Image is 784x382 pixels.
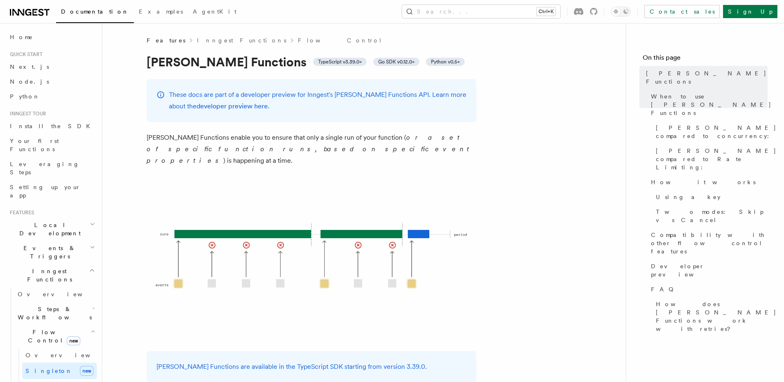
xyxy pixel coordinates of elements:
[188,2,241,22] a: AgentKit
[14,302,97,325] button: Steps & Workflows
[22,363,97,379] a: Singletonnew
[656,147,777,171] span: [PERSON_NAME] compared to Rate Limiting:
[611,7,631,16] button: Toggle dark mode
[651,178,756,186] span: How it works
[643,66,768,89] a: [PERSON_NAME] Functions
[7,74,97,89] a: Node.js
[147,132,476,166] p: [PERSON_NAME] Functions enable you to ensure that only a single run of your function ( ) is happe...
[656,193,721,201] span: Using a key
[318,59,362,65] span: TypeScript v3.39.0+
[197,36,286,45] a: Inngest Functions
[7,221,90,237] span: Local Development
[644,5,720,18] a: Contact sales
[10,184,81,199] span: Setting up your app
[7,89,97,104] a: Python
[67,336,80,345] span: new
[653,190,768,204] a: Using a key
[147,36,185,45] span: Features
[7,180,97,203] a: Setting up your app
[193,8,236,15] span: AgentKit
[14,328,91,345] span: Flow Control
[139,8,183,15] span: Examples
[7,244,90,260] span: Events & Triggers
[7,267,89,284] span: Inngest Functions
[10,161,80,176] span: Leveraging Steps
[648,227,768,259] a: Compatibility with other flow control features
[656,300,777,333] span: How does [PERSON_NAME] Functions work with retries?
[7,30,97,45] a: Home
[648,259,768,282] a: Developer preview
[197,102,268,110] a: developer preview here
[402,5,560,18] button: Search...Ctrl+K
[7,119,97,134] a: Install the SDK
[298,36,382,45] a: Flow Control
[656,208,768,224] span: Two modes: Skip vs Cancel
[7,110,46,117] span: Inngest tour
[7,209,34,216] span: Features
[14,325,97,348] button: Flow Controlnew
[134,2,188,22] a: Examples
[653,143,768,175] a: [PERSON_NAME] compared to Rate Limiting:
[651,262,768,279] span: Developer preview
[80,366,94,376] span: new
[431,59,460,65] span: Python v0.5+
[14,287,97,302] a: Overview
[56,2,134,23] a: Documentation
[7,134,97,157] a: Your first Functions
[656,124,777,140] span: [PERSON_NAME] compared to concurrency:
[10,138,59,152] span: Your first Functions
[378,59,414,65] span: Go SDK v0.12.0+
[643,53,768,66] h4: On this page
[653,297,768,336] a: How does [PERSON_NAME] Functions work with retries?
[651,285,678,293] span: FAQ
[723,5,777,18] a: Sign Up
[10,93,40,100] span: Python
[651,231,768,255] span: Compatibility with other flow control features
[147,54,476,69] h1: [PERSON_NAME] Functions
[169,89,466,112] p: These docs are part of a developer preview for Inngest's [PERSON_NAME] Functions API. Learn more ...
[651,92,772,117] span: When to use [PERSON_NAME] Functions
[7,241,97,264] button: Events & Triggers
[26,368,73,374] span: Singleton
[648,89,768,120] a: When to use [PERSON_NAME] Functions
[646,69,768,86] span: [PERSON_NAME] Functions
[14,305,92,321] span: Steps & Workflows
[18,291,103,298] span: Overview
[26,352,110,359] span: Overview
[61,8,129,15] span: Documentation
[10,33,33,41] span: Home
[7,51,42,58] span: Quick start
[10,63,49,70] span: Next.js
[147,176,476,341] img: Singleton Functions only process one run at a time.
[10,123,95,129] span: Install the SDK
[648,282,768,297] a: FAQ
[648,175,768,190] a: How it works
[7,59,97,74] a: Next.js
[653,204,768,227] a: Two modes: Skip vs Cancel
[653,120,768,143] a: [PERSON_NAME] compared to concurrency:
[147,134,473,164] em: or a set of specific function runs, based on specific event properties
[22,348,97,363] a: Overview
[10,78,49,85] span: Node.js
[7,264,97,287] button: Inngest Functions
[7,218,97,241] button: Local Development
[157,361,466,373] p: [PERSON_NAME] Functions are available in the TypeScript SDK starting from version 3.39.0.
[7,157,97,180] a: Leveraging Steps
[537,7,555,16] kbd: Ctrl+K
